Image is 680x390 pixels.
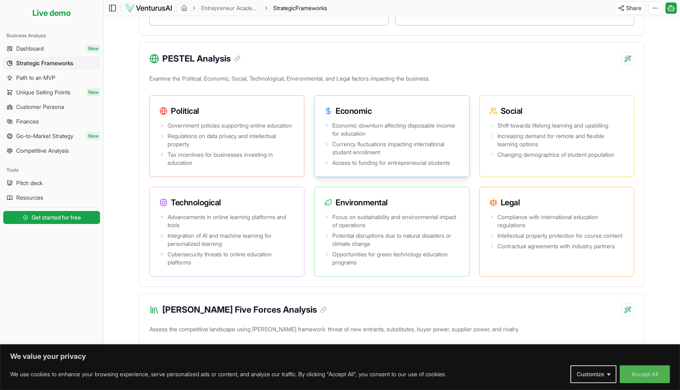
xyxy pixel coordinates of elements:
[332,159,450,167] span: Access to funding for entrepreneurial students
[626,4,642,12] span: Share
[497,121,608,130] span: Shift towards lifelong learning and upskilling
[10,369,446,379] p: We use cookies to enhance your browsing experience, serve personalized ads or content, and analyz...
[3,42,100,55] a: DashboardNew
[16,59,73,67] span: Strategic Frameworks
[332,140,459,156] span: Currency fluctuations impacting international student enrollment
[489,105,624,117] h3: Social
[16,88,70,96] span: Unique Selling Points
[324,105,459,117] h3: Economic
[332,121,459,138] span: Economic downturn affecting disposable income for education
[16,132,73,140] span: Go-to-Market Strategy
[332,232,459,248] span: Potential disruptions due to natural disasters or climate change
[181,4,327,12] nav: breadcrumb
[489,197,624,208] h3: Legal
[87,132,100,140] span: New
[168,132,294,148] span: Regulations on data privacy and intellectual property
[87,88,100,96] span: New
[3,71,100,84] a: Path to an MVP
[3,115,100,128] a: Finances
[16,45,44,53] span: Dashboard
[497,132,624,148] span: Increasing demand for remote and flexible learning options
[168,213,294,229] span: Advancements in online learning platforms and tools
[159,105,294,117] h3: Political
[149,73,634,87] p: Examine the Political, Economic, Social, Technological, Environmental, and Legal factors impactin...
[149,324,634,338] p: Assess the competitive landscape using [PERSON_NAME] framework: threat of new entrants, substitut...
[620,365,670,383] button: Accept All
[497,242,615,250] span: Contractual agreements with industry partners
[497,151,614,159] span: Changing demographics of student population
[32,213,81,222] span: Get started for free
[159,197,294,208] h3: Technological
[16,103,64,111] span: Customer Persona
[16,117,39,126] span: Finances
[168,121,292,130] span: Government policies supporting online education
[614,2,645,15] button: Share
[10,352,670,361] p: We value your privacy
[16,74,55,82] span: Path to an MVP
[3,209,100,226] a: Get started for free
[332,250,459,266] span: Opportunities for green technology education programs
[3,100,100,113] a: Customer Persona
[497,213,624,229] span: Compliance with international education regulations
[162,303,327,316] h3: [PERSON_NAME] Five Forces Analysis
[125,3,172,13] img: logo
[497,232,623,240] span: Intellectual property protection for course content
[570,365,616,383] button: Customize
[16,194,43,202] span: Resources
[3,29,100,42] div: Business Analysis
[168,232,294,248] span: Integration of AI and machine learning for personalized learning
[3,211,100,224] button: Get started for free
[295,4,327,11] span: Frameworks
[324,197,459,208] h3: Environmental
[3,177,100,190] a: Pitch deck
[16,179,42,187] span: Pitch deck
[3,57,100,70] a: Strategic Frameworks
[273,4,327,12] span: StrategicFrameworks
[16,147,69,155] span: Competitive Analysis
[3,86,100,99] a: Unique Selling PointsNew
[3,144,100,157] a: Competitive Analysis
[3,191,100,204] a: Resources
[201,4,259,12] a: Entrepreneur Academy
[168,250,294,266] span: Cybersecurity threats to online education platforms
[332,213,459,229] span: Focus on sustainability and environmental impact of operations
[87,45,100,53] span: New
[168,151,294,167] span: Tax incentives for businesses investing in education
[162,52,240,65] h3: PESTEL Analysis
[3,130,100,143] a: Go-to-Market StrategyNew
[3,164,100,177] div: Tools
